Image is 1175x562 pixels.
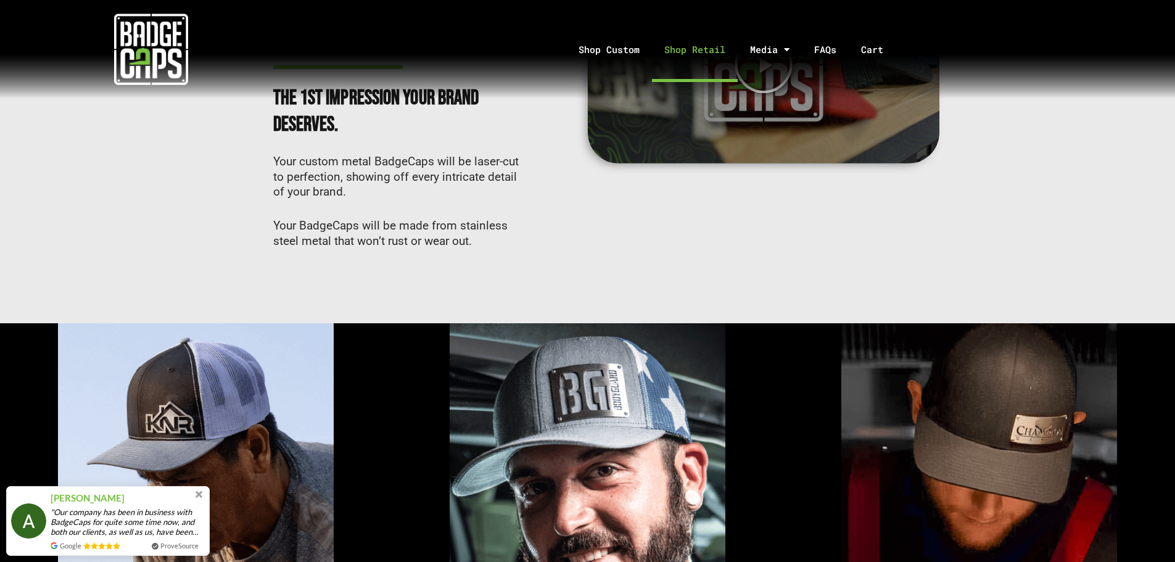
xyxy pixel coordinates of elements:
a: ProveSource [160,540,199,551]
img: badgecaps white logo with green acccent [114,12,188,86]
a: Cart [849,17,911,82]
img: provesource social proof notification image [11,503,46,539]
span: "Our company has been in business with BadgeCaps for quite some time now, and both our clients, a... [51,507,205,537]
p: Your BadgeCaps will be made from stainless steel metal that won’t rust or wear out. [273,218,520,249]
span: [PERSON_NAME] [51,491,125,505]
h2: The 1st impression your brand deserves. [273,85,489,138]
p: Your custom metal BadgeCaps will be laser-cut to perfection, showing off every intricate detail o... [273,154,520,200]
a: FAQs [802,17,849,82]
nav: Menu [302,17,1175,82]
a: Shop Retail [652,17,738,82]
img: provesource review source [51,542,57,549]
a: Media [738,17,802,82]
span: Google [60,540,81,551]
iframe: Chat Widget [1113,503,1175,562]
a: Shop Custom [566,17,652,82]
